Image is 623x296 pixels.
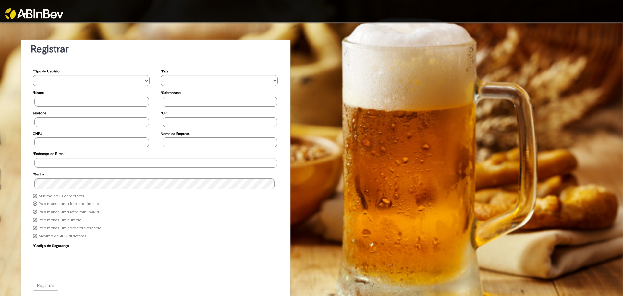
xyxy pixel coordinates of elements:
label: Pelo menos um caractere especial. [39,226,103,231]
img: ABInbev-white.png [5,8,63,19]
h1: Registrar [31,44,281,55]
label: Nome da Empresa [161,128,190,138]
label: Nome [33,87,44,97]
label: Sobrenome [161,87,181,97]
iframe: reCAPTCHA [34,250,133,275]
label: Endereço de E-mail [33,148,65,158]
label: Pelo menos uma letra minúscula. [39,210,100,215]
label: Código de Segurança [33,240,69,250]
label: Pelo menos um número. [39,218,82,223]
label: Senha [33,169,44,178]
label: Pelo menos uma letra maiúscula. [39,201,100,207]
label: Mínimo de 10 caracteres. [39,194,85,199]
label: País [161,66,168,75]
label: CNPJ [33,128,42,138]
label: Telefone [33,108,46,117]
label: Tipo de Usuário [33,66,60,75]
label: Máximo de 40 Caracteres. [39,234,87,239]
label: CPF [161,108,169,117]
